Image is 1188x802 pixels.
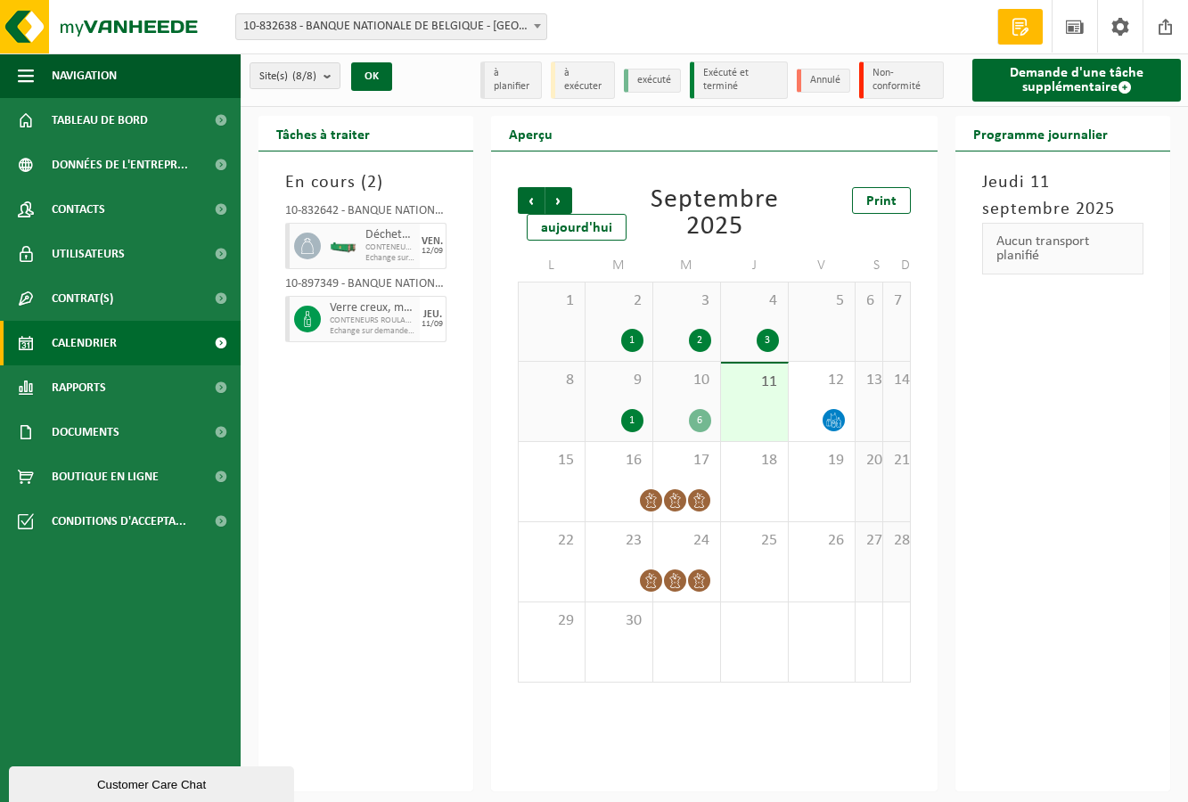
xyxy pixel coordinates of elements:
[52,187,105,232] span: Contacts
[285,169,447,196] h3: En cours ( )
[662,531,711,551] span: 24
[235,13,547,40] span: 10-832638 - BANQUE NATIONALE DE BELGIQUE - BRUXELLES
[662,371,711,390] span: 10
[351,62,392,91] button: OK
[972,59,1181,102] a: Demande d'une tâche supplémentaire
[367,174,377,192] span: 2
[730,372,779,392] span: 11
[864,451,873,471] span: 20
[892,371,901,390] span: 14
[955,116,1126,151] h2: Programme journalier
[236,14,546,39] span: 10-832638 - BANQUE NATIONALE DE BELGIQUE - BRUXELLES
[892,531,901,551] span: 28
[480,61,543,99] li: à planifier
[798,531,847,551] span: 26
[982,223,1143,274] div: Aucun transport planifié
[330,326,415,337] span: Echange sur demande - passage dans une tournée fixe (traitement inclus)
[528,291,576,311] span: 1
[422,320,443,329] div: 11/09
[52,276,113,321] span: Contrat(s)
[982,169,1143,223] h3: Jeudi 11 septembre 2025
[551,61,615,99] li: à exécuter
[757,329,779,352] div: 3
[594,451,643,471] span: 16
[330,301,415,315] span: Verre creux, multicolore (ménager)
[52,98,148,143] span: Tableau de bord
[528,371,576,390] span: 8
[789,250,856,282] td: V
[285,278,447,296] div: 10-897349 - BANQUE NATIONALE DE BELGIQUE - COMEDIENS BNB 2 - [GEOGRAPHIC_DATA]
[856,250,883,282] td: S
[594,611,643,631] span: 30
[258,116,388,151] h2: Tâches à traiter
[859,61,945,99] li: Non-conformité
[892,291,901,311] span: 7
[545,187,572,214] span: Suivant
[330,240,356,253] img: HK-XC-15-GN-00
[52,321,117,365] span: Calendrier
[730,291,779,311] span: 4
[621,329,643,352] div: 1
[586,250,653,282] td: M
[866,194,897,209] span: Print
[52,232,125,276] span: Utilisateurs
[365,228,415,242] span: Déchets industriels banals
[52,53,117,98] span: Navigation
[594,531,643,551] span: 23
[653,250,721,282] td: M
[9,763,298,802] iframe: chat widget
[797,69,850,93] li: Annulé
[52,454,159,499] span: Boutique en ligne
[864,531,873,551] span: 27
[690,61,787,99] li: Exécuté et terminé
[330,315,415,326] span: CONTENEURS ROULANTS 240L VERRE (4)
[730,451,779,471] span: 18
[798,451,847,471] span: 19
[423,309,442,320] div: JEU.
[798,371,847,390] span: 12
[52,499,186,544] span: Conditions d'accepta...
[864,291,873,311] span: 6
[892,451,901,471] span: 21
[528,531,576,551] span: 22
[285,205,447,223] div: 10-832642 - BANQUE NATIONALE DE BELGIQUE - BLD BERLAIMONT - [GEOGRAPHIC_DATA]
[883,250,911,282] td: D
[689,329,711,352] div: 2
[645,187,783,241] div: Septembre 2025
[422,236,443,247] div: VEN.
[365,253,415,264] span: Echange sur demande
[721,250,789,282] td: J
[864,371,873,390] span: 13
[798,291,847,311] span: 5
[292,70,316,82] count: (8/8)
[662,291,711,311] span: 3
[528,611,576,631] span: 29
[730,531,779,551] span: 25
[365,242,415,253] span: CONTENEUR C15 DIB CLASSE 2 (2)
[621,409,643,432] div: 1
[422,247,443,256] div: 12/09
[624,69,681,93] li: exécuté
[250,62,340,89] button: Site(s)(8/8)
[52,143,188,187] span: Données de l'entrepr...
[662,451,711,471] span: 17
[527,214,627,241] div: aujourd'hui
[491,116,570,151] h2: Aperçu
[852,187,911,214] a: Print
[594,371,643,390] span: 9
[518,250,586,282] td: L
[594,291,643,311] span: 2
[52,365,106,410] span: Rapports
[528,451,576,471] span: 15
[52,410,119,454] span: Documents
[518,187,545,214] span: Précédent
[259,63,316,90] span: Site(s)
[689,409,711,432] div: 6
